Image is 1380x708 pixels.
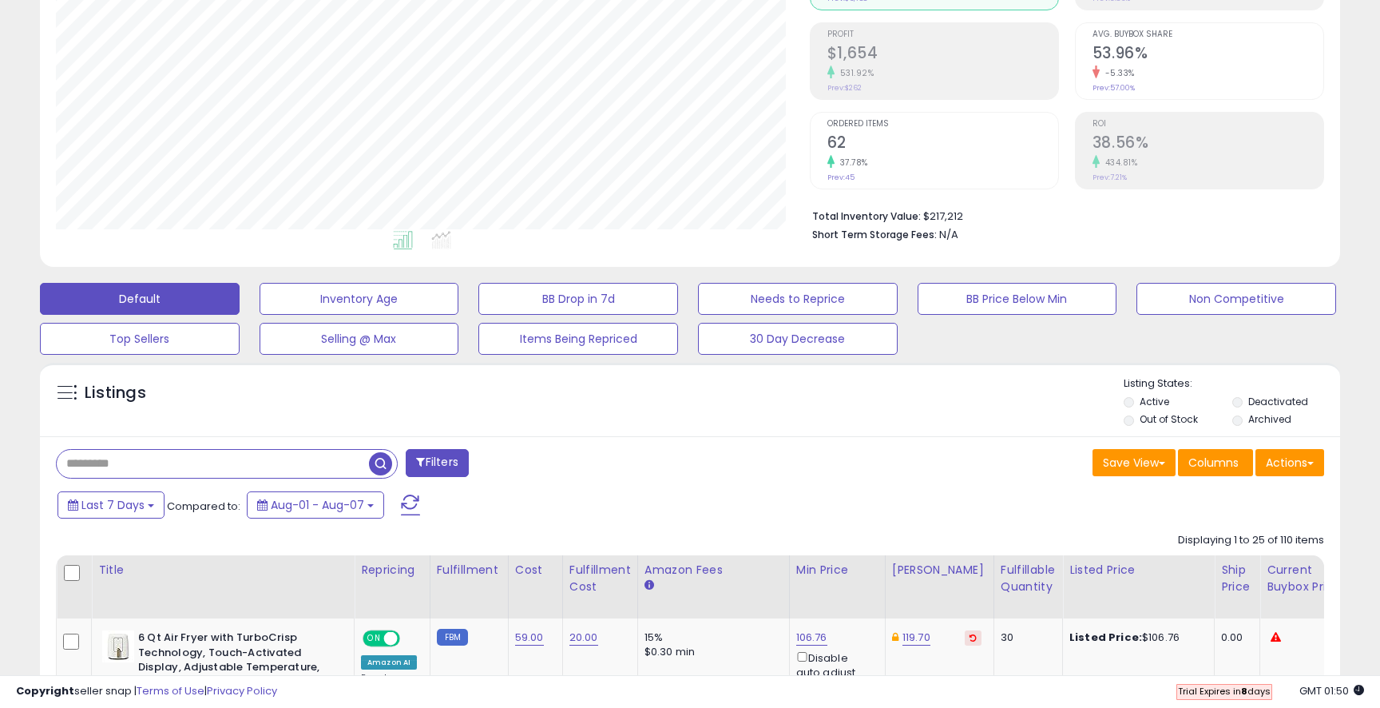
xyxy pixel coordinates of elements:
button: Actions [1255,449,1324,476]
b: 8 [1241,685,1247,698]
div: Current Buybox Price [1267,562,1349,595]
button: Columns [1178,449,1253,476]
span: ON [364,632,384,646]
label: Archived [1248,412,1291,426]
div: seller snap | | [16,684,277,699]
h2: $1,654 [827,44,1058,66]
strong: Copyright [16,683,74,698]
small: Prev: $262 [827,83,862,93]
div: 0.00 [1221,630,1247,645]
div: Fulfillment [437,562,502,579]
span: Ordered Items [827,120,1058,129]
button: Last 7 Days [57,491,165,519]
div: Ship Price [1221,562,1253,595]
div: Listed Price [1069,562,1207,579]
span: OFF [398,632,423,646]
div: Displaying 1 to 25 of 110 items [1178,533,1324,548]
div: $106.76 [1069,630,1202,645]
label: Active [1140,395,1169,408]
span: Trial Expires in days [1178,685,1271,698]
span: 2025-08-15 01:50 GMT [1299,683,1364,698]
span: Avg. Buybox Share [1092,30,1323,39]
button: Aug-01 - Aug-07 [247,491,384,519]
button: Default [40,283,240,315]
div: Repricing [361,562,423,579]
label: Deactivated [1248,395,1308,408]
img: 31c9+kZoMxL._SL40_.jpg [102,630,134,662]
span: Profit [827,30,1058,39]
div: Title [98,562,347,579]
div: [PERSON_NAME] [892,562,987,579]
h5: Listings [85,382,146,404]
small: 37.78% [835,157,868,169]
a: 20.00 [569,630,598,646]
button: Selling @ Max [260,323,459,355]
a: 106.76 [796,630,827,646]
a: 59.00 [515,630,544,646]
a: Privacy Policy [207,683,277,698]
button: 30 Day Decrease [698,323,898,355]
a: Terms of Use [137,683,204,698]
button: Non Competitive [1136,283,1336,315]
span: Last 7 Days [81,497,145,513]
button: Inventory Age [260,283,459,315]
label: Out of Stock [1140,412,1198,426]
span: ROI [1092,120,1323,129]
div: Fulfillment Cost [569,562,631,595]
h2: 62 [827,133,1058,155]
b: Total Inventory Value: [812,209,921,223]
small: 531.92% [835,67,874,79]
b: Listed Price: [1069,630,1142,645]
div: Min Price [796,562,878,579]
div: 15% [644,630,777,645]
div: Amazon AI [361,655,417,670]
div: $0.30 min [644,645,777,659]
h2: 53.96% [1092,44,1323,66]
small: Amazon Fees. [644,579,654,593]
button: Needs to Reprice [698,283,898,315]
p: Listing States: [1124,376,1339,392]
div: 30 [1001,630,1050,645]
small: FBM [437,629,468,646]
div: Fulfillable Quantity [1001,562,1056,595]
small: Prev: 57.00% [1092,83,1135,93]
button: Top Sellers [40,323,240,355]
small: 434.81% [1100,157,1138,169]
div: Cost [515,562,556,579]
small: Prev: 7.21% [1092,173,1127,182]
div: Amazon Fees [644,562,783,579]
button: Save View [1092,449,1176,476]
span: Columns [1188,455,1239,471]
li: $217,212 [812,205,1312,225]
button: BB Drop in 7d [478,283,678,315]
b: Short Term Storage Fees: [812,228,937,241]
button: Filters [406,449,468,477]
h2: 38.56% [1092,133,1323,155]
button: BB Price Below Min [918,283,1117,315]
span: N/A [939,227,958,242]
button: Items Being Repriced [478,323,678,355]
small: -5.33% [1100,67,1135,79]
a: 119.70 [902,630,930,646]
div: Disable auto adjust min [796,649,873,695]
span: Aug-01 - Aug-07 [271,497,364,513]
span: Compared to: [167,499,240,514]
small: Prev: 45 [827,173,855,182]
